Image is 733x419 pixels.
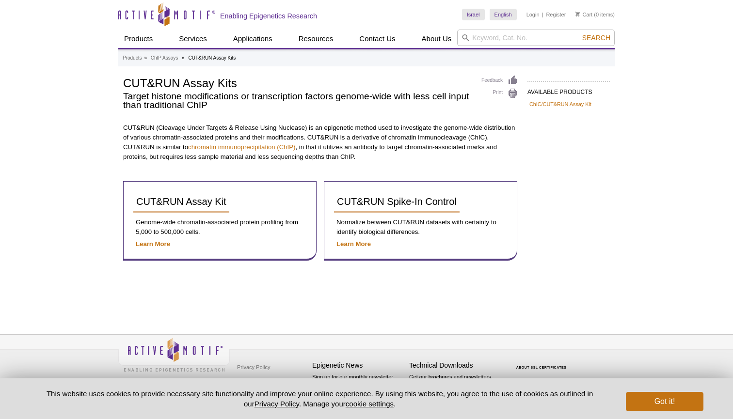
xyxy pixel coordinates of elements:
a: Products [123,54,142,62]
a: Cart [575,11,592,18]
li: CUT&RUN Assay Kits [188,55,236,61]
h2: AVAILABLE PRODUCTS [527,81,610,98]
a: Print [481,88,518,99]
a: Login [526,11,540,18]
a: Register [546,11,566,18]
span: CUT&RUN Assay Kit [136,196,226,207]
button: Got it! [626,392,703,411]
li: | [542,9,543,20]
a: Feedback [481,75,518,86]
a: Privacy Policy [255,400,299,408]
h1: CUT&RUN Assay Kits [123,75,472,90]
li: » [182,55,185,61]
p: Get our brochures and newsletters, or request them by mail. [409,373,501,398]
a: Resources [293,30,339,48]
a: Products [118,30,159,48]
p: CUT&RUN (Cleavage Under Targets & Release Using Nuclease) is an epigenetic method used to investi... [123,123,518,162]
h2: Target histone modifications or transcription factors genome-wide with less cell input than tradi... [123,92,472,109]
a: Learn More [136,240,170,248]
h4: Technical Downloads [409,361,501,370]
button: Search [579,33,613,42]
a: About Us [416,30,458,48]
a: Learn More [336,240,371,248]
p: This website uses cookies to provide necessary site functionality and improve your online experie... [30,388,610,409]
img: Active Motif, [118,335,230,374]
h2: Enabling Epigenetics Research [220,12,317,20]
p: Normalize between CUT&RUN datasets with certainty to identify biological differences. [334,217,507,237]
a: chromatin immunoprecipitation (ChIP) [188,143,295,151]
span: Search [582,34,610,42]
a: Privacy Policy [235,360,272,374]
a: ChIC/CUT&RUN Assay Kit [529,100,591,109]
h4: Epigenetic News [312,361,404,370]
input: Keyword, Cat. No. [457,30,615,46]
a: Applications [227,30,278,48]
li: » [144,55,147,61]
a: CUT&RUN Assay Kit [133,191,229,213]
a: Services [173,30,213,48]
table: Click to Verify - This site chose Symantec SSL for secure e-commerce and confidential communicati... [506,352,579,373]
button: cookie settings [346,400,394,408]
p: Sign up for our monthly newsletter highlighting recent publications in the field of epigenetics. [312,373,404,406]
span: CUT&RUN Spike-In Control [337,196,457,207]
a: ChIP Assays [151,54,178,62]
a: English [490,9,517,20]
a: ABOUT SSL CERTIFICATES [516,366,567,369]
a: Israel [462,9,485,20]
img: Your Cart [575,12,580,16]
p: Genome-wide chromatin-associated protein profiling from 5,000 to 500,000 cells. [133,217,306,237]
a: Contact Us [353,30,401,48]
li: (0 items) [575,9,615,20]
a: Terms & Conditions [235,374,286,389]
a: CUT&RUN Spike-In Control [334,191,460,213]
